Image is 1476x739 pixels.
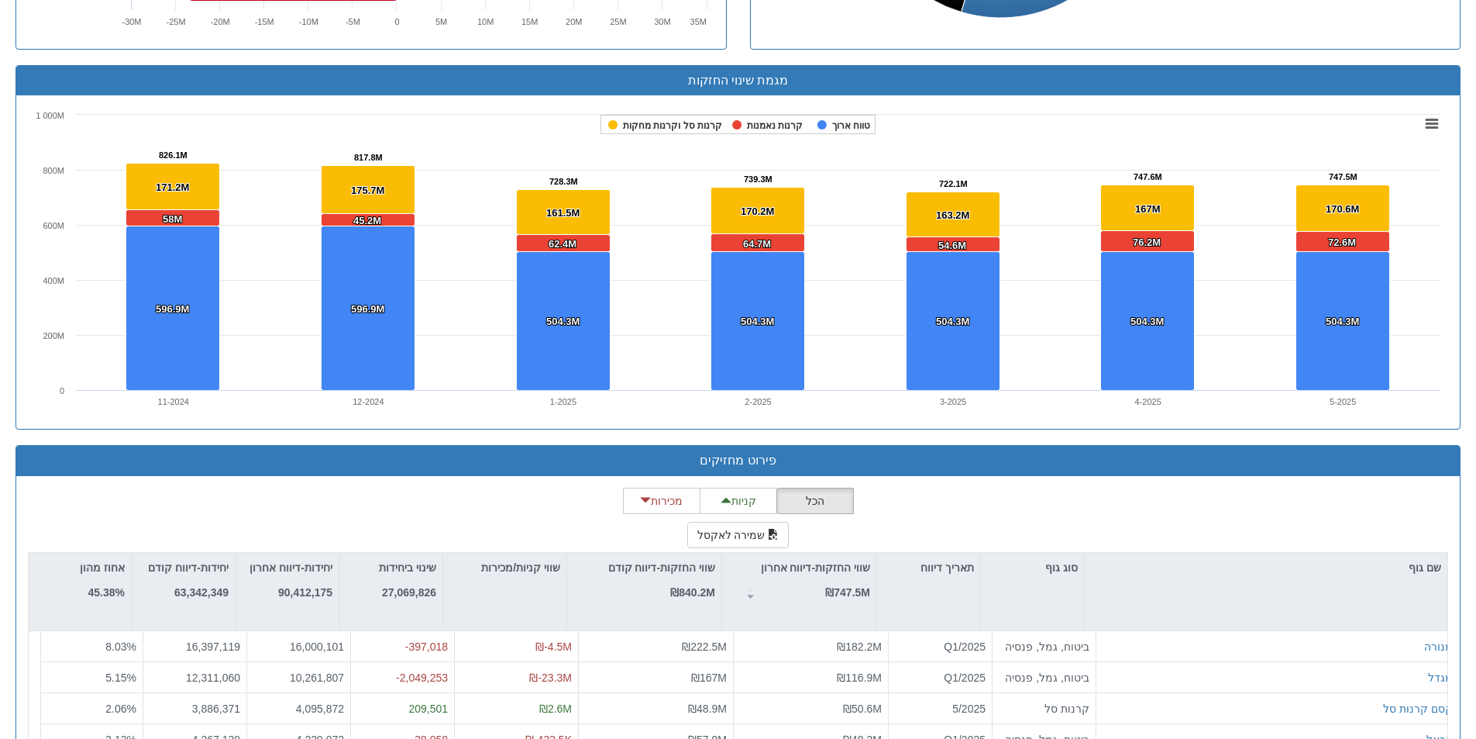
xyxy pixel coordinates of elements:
tspan: 596.9M [351,303,384,315]
div: 12,311,060 [150,669,240,685]
p: יחידות-דיווח אחרון [249,559,332,576]
tspan: 504.3M [546,316,580,327]
div: -2,049,253 [357,669,448,685]
tspan: 826.1M [159,150,188,160]
text: 5-2025 [1330,397,1356,406]
p: יחידות-דיווח קודם [148,559,229,576]
tspan: טווח ארוך [832,120,870,131]
text: -5M [345,17,360,26]
div: -397,018 [357,639,448,654]
strong: ₪840.2M [670,586,715,599]
p: אחוז מהון [80,559,125,576]
tspan: קרנות נאמנות [747,120,803,131]
tspan: 45.2M [353,215,381,226]
div: ביטוח, גמל, פנסיה [999,639,1089,654]
text: 2-2025 [745,397,771,406]
tspan: 722.1M [939,179,968,188]
strong: 27,069,826 [382,586,436,599]
text: 600M [43,221,64,230]
span: ₪116.9M [837,671,882,683]
tspan: 1 000M [36,111,64,120]
div: שם גוף [1085,553,1447,582]
h3: פירוט מחזיקים [28,454,1448,468]
text: 0 [394,17,399,26]
div: סוג גוף [981,553,1084,582]
tspan: 747.6M [1134,172,1162,181]
div: 3,886,371 [150,700,240,716]
button: מגדל [1428,669,1453,685]
div: 5.15 % [47,669,136,685]
tspan: 76.2M [1133,237,1161,248]
button: מנורה [1424,639,1453,654]
tspan: 728.3M [549,177,578,186]
div: 5/2025 [895,700,986,716]
text: -15M [254,17,274,26]
button: קניות [700,488,777,514]
tspan: 72.6M [1328,237,1356,248]
div: קרנות סל [999,700,1089,716]
strong: ₪747.5M [825,586,870,599]
div: שווי קניות/מכירות [443,553,566,582]
span: ₪2.6M [539,702,572,714]
text: 12-2024 [353,397,384,406]
tspan: 504.3M [936,316,969,327]
tspan: 504.3M [1326,316,1359,327]
div: ביטוח, גמל, פנסיה [999,669,1089,685]
text: 25M [610,17,626,26]
text: -30M [122,17,141,26]
text: -10M [298,17,318,26]
span: ₪167M [691,671,727,683]
div: 16,397,119 [150,639,240,654]
tspan: 58M [163,213,182,225]
div: 16,000,101 [253,639,344,654]
span: ₪-23.3M [529,671,572,683]
button: קסם קרנות סל [1383,700,1453,716]
div: 10,261,807 [253,669,344,685]
tspan: 817.8M [354,153,383,162]
text: 10M [477,17,493,26]
button: שמירה לאקסל [687,522,790,548]
text: 20M [566,17,582,26]
p: שווי החזקות-דיווח אחרון [761,559,870,576]
div: 8.03 % [47,639,136,654]
span: ₪-4.5M [535,641,572,653]
tspan: 170.6M [1326,203,1359,215]
div: תאריך דיווח [877,553,980,582]
span: ₪222.5M [682,641,727,653]
text: 0 [60,386,64,395]
text: 30M [654,17,670,26]
tspan: 171.2M [156,181,189,193]
span: ₪48.9M [688,702,727,714]
div: Q1/2025 [895,669,986,685]
text: 4-2025 [1135,397,1161,406]
span: ₪50.6M [843,702,882,714]
tspan: 739.3M [744,174,772,184]
button: מכירות [623,488,700,514]
tspan: 54.6M [938,240,966,251]
tspan: 504.3M [1130,316,1164,327]
p: שווי החזקות-דיווח קודם [608,559,715,576]
tspan: 163.2M [936,209,969,221]
div: 4,095,872 [253,700,344,716]
text: -20M [210,17,229,26]
strong: 63,342,349 [174,586,229,599]
button: הכל [776,488,854,514]
tspan: 64.7M [743,238,771,250]
strong: 45.38% [88,586,125,599]
text: 200M [43,331,64,340]
text: 35M [690,17,706,26]
tspan: 175.7M [351,185,384,196]
div: 209,501 [357,700,448,716]
text: 15M [521,17,537,26]
tspan: 170.2M [741,205,774,217]
tspan: 504.3M [741,316,774,327]
text: 11-2024 [158,397,189,406]
text: 5M [435,17,446,26]
tspan: 62.4M [549,238,576,250]
text: 400M [43,276,64,285]
h3: מגמת שינוי החזקות [28,74,1448,88]
text: 1-2025 [550,397,576,406]
tspan: קרנות סל וקרנות מחקות [623,120,722,131]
